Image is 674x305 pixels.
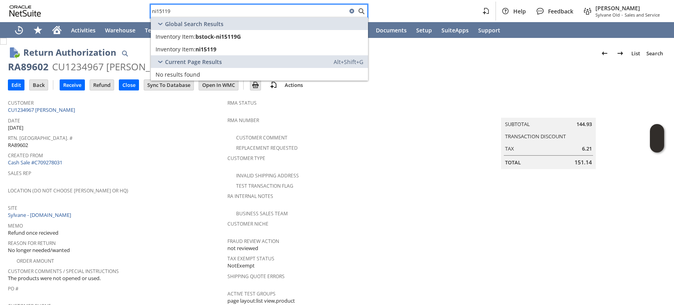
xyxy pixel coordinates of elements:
a: Order Amount [17,258,54,264]
span: bstock-ni15119G [195,33,241,40]
a: RA Internal Notes [227,193,273,200]
a: Business Sales Team [236,210,288,217]
a: Total [505,159,521,166]
img: Previous [600,49,609,58]
span: Sylvane Old [595,12,620,18]
span: Oracle Guided Learning Widget. To move around, please hold and drag [650,139,664,153]
a: RMA Status [227,100,257,106]
input: Receive [60,80,84,90]
span: 6.21 [582,145,592,152]
a: Created From [8,152,43,159]
a: Memo [8,222,23,229]
input: Edit [8,80,24,90]
input: Sync To Database [144,80,193,90]
input: Print [250,80,261,90]
input: Search [151,6,347,16]
span: Refund once recieved [8,229,58,237]
span: Global Search Results [165,20,223,28]
a: Search [643,47,666,60]
a: No results found [151,68,368,81]
a: Fraud Review Action [227,238,279,245]
div: RA89602 [8,60,49,73]
a: PO # [8,285,19,292]
a: Tax [505,145,514,152]
a: Inventory Item:bstock-ni15119GEdit: [151,30,368,43]
span: SuiteApps [441,26,469,34]
span: No results found [156,71,200,78]
a: Subtotal [505,120,530,128]
a: Tech [140,22,162,38]
span: NotExempt [227,262,255,269]
a: Customer Comments / Special Instructions [8,268,119,275]
svg: Shortcuts [33,25,43,35]
a: RMA Number [227,117,259,124]
a: Customer Niche [227,220,268,227]
a: Site [8,205,17,211]
img: add-record.svg [269,80,278,90]
input: Back [30,80,48,90]
span: Activities [71,26,96,34]
a: CU1234967 [PERSON_NAME] [8,106,77,113]
span: Warehouse [105,26,135,34]
span: Alt+Shift+G [334,58,363,66]
a: Cash Sale #C709278031 [8,159,62,166]
span: ni15119 [195,45,216,53]
input: Open In WMC [199,80,238,90]
span: - [621,12,623,18]
span: Documents [376,26,407,34]
span: Feedback [548,8,573,15]
a: Documents [371,22,411,38]
a: Replacement Requested [236,145,298,151]
a: Warehouse [100,22,140,38]
svg: logo [9,6,41,17]
span: Tech [145,26,158,34]
span: Support [478,26,500,34]
span: not reviewed [227,245,258,252]
h1: Return Authorization [23,46,116,59]
a: Customer [8,100,34,106]
img: Print [251,80,260,90]
a: Tax Exempt Status [227,255,274,262]
span: The products were not opened or used. [8,275,101,282]
span: RA89602 [8,141,28,149]
a: Activities [66,22,100,38]
a: Sales Rep [8,170,31,177]
div: CU1234967 [PERSON_NAME] [52,60,180,73]
a: Date [8,117,20,124]
a: Location (Do Not Choose [PERSON_NAME] or HQ) [8,187,128,194]
a: SuiteApps [437,22,473,38]
a: Customer Comment [236,134,287,141]
a: Reason For Return [8,240,56,247]
a: Inventory Item:ni15119Edit: [151,43,368,55]
iframe: Click here to launch Oracle Guided Learning Help Panel [650,124,664,152]
svg: Recent Records [14,25,24,35]
span: 151.14 [574,158,592,166]
a: Test Transaction Flag [236,183,293,189]
a: Shipping Quote Errors [227,273,285,280]
div: Shortcuts [28,22,47,38]
a: Customer Type [227,155,265,162]
span: Current Page Results [165,58,222,66]
span: Setup [416,26,432,34]
a: Support [473,22,505,38]
span: No longer needed/wanted [8,247,70,254]
caption: Summary [501,105,596,118]
span: [DATE] [8,124,23,132]
svg: Search [357,6,366,16]
a: List [628,47,643,60]
a: Actions [282,81,306,88]
span: Help [513,8,526,15]
svg: Home [52,25,62,35]
img: Quick Find [120,49,130,58]
a: Transaction Discount [505,133,566,140]
span: Sales and Service [625,12,660,18]
a: Sylvane - [DOMAIN_NAME] [8,211,73,218]
a: Rtn. [GEOGRAPHIC_DATA]. # [8,135,73,141]
span: Inventory Item: [156,45,195,53]
input: Close [119,80,139,90]
span: [PERSON_NAME] [595,4,660,12]
img: Next [616,49,625,58]
a: Home [47,22,66,38]
input: Refund [90,80,114,90]
a: Recent Records [9,22,28,38]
